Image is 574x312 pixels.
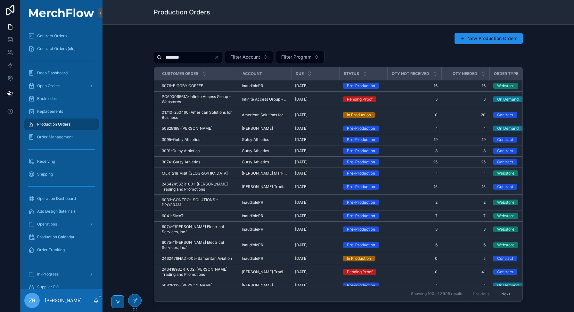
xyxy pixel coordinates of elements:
span: [PERSON_NAME] [242,126,273,131]
a: 25 [445,160,486,165]
a: [DATE] [295,200,335,205]
a: 1 [445,283,486,288]
a: [PERSON_NAME] Marketing Group [242,171,287,176]
div: Contract [497,137,513,143]
a: 1 [391,126,438,131]
a: Replacements [24,106,99,117]
a: Order Management [24,131,99,143]
div: Contract [497,269,513,275]
a: 25 [391,160,438,165]
div: Pre-Production [347,242,375,248]
span: Account [242,71,262,76]
a: 16 [445,83,486,88]
div: Webstore [497,170,514,176]
span: 50828188-[PERSON_NAME] [162,126,212,131]
a: [DATE] [295,126,335,131]
a: InaudiblePR [242,213,287,218]
span: Supplier PO [37,284,59,290]
a: Contract [493,137,534,143]
div: Pending Proof [347,96,373,102]
a: Webstore [493,170,534,176]
span: Operations [37,222,57,227]
a: 2464245SZR-001-[PERSON_NAME] Trading and Promotions [162,182,234,192]
span: 3 [445,97,486,102]
a: InaudiblePR [242,200,287,205]
a: 7 [445,213,486,218]
span: In-Progress [37,272,59,277]
a: Contract [493,159,534,165]
a: Pre-Production [343,283,383,288]
a: Supplier PO [24,281,99,293]
a: Shipping [24,168,99,180]
a: 2464189SZR-002-[PERSON_NAME] Trading and Promotions [162,267,234,277]
a: Contract [493,184,534,190]
span: InaudiblePR [242,227,263,232]
div: Pre-Production [347,283,375,288]
div: Pending Proof [347,269,373,275]
div: Pre-Production [347,159,375,165]
span: 5 [445,256,486,261]
span: 50828133-[PERSON_NAME] [162,283,212,288]
span: [DATE] [295,97,307,102]
a: [DATE] [295,83,335,88]
a: 8 [445,227,486,232]
span: 3095-Gutsy Athletics [162,137,200,142]
a: In-Progress [24,268,99,280]
span: QTY Not Received [392,71,429,76]
a: Webstore [493,226,534,232]
div: Pre-Production [347,126,375,131]
span: [DATE] [295,200,307,205]
span: 20 [445,112,486,118]
a: 3091-Gutsy Athletics [162,148,234,153]
span: 1 [445,126,486,131]
div: Webstore [497,83,514,89]
a: InaudiblePR [242,256,287,261]
span: [DATE] [295,184,307,189]
div: Pre-Production [347,184,375,190]
span: MER-218-Visit [GEOGRAPHIC_DATA] [162,171,228,176]
span: Operation Dashboard [37,196,76,201]
span: 1 [391,283,438,288]
span: Filter Program [281,54,311,60]
span: 6033-CONTROL SOLUTIONS - PROGRAM [162,197,234,208]
a: Gutsy Athletics [242,137,287,142]
a: On Demand [493,126,534,131]
span: Replacements [37,109,63,114]
span: InaudiblePR [242,213,263,218]
button: Select Button [276,51,324,63]
a: [PERSON_NAME] Trading and Promotions [242,269,287,275]
span: Gutsy Athletics [242,137,269,142]
a: [DATE] [295,160,335,165]
span: [PERSON_NAME] Trading and Promotions [242,184,287,189]
span: [DATE] [295,227,307,232]
span: 15 [445,184,486,189]
a: In Production [343,112,383,118]
a: Pre-Production [343,184,383,190]
div: On Demand [497,126,519,131]
a: 50828188-[PERSON_NAME] [162,126,234,131]
a: [PERSON_NAME] [242,283,287,288]
a: 50828133-[PERSON_NAME] [162,283,234,288]
a: 3 [391,97,438,102]
a: [DATE] [295,269,335,275]
h1: Production Orders [154,8,210,17]
a: Open Orders [24,80,99,92]
span: Backorders [37,96,58,101]
a: Contract [493,148,534,154]
a: [DATE] [295,112,335,118]
a: 7 [391,213,438,218]
span: 6041-SMAT [162,213,184,218]
a: Gutsy Athletics [242,160,287,165]
span: Gutsy Athletics [242,160,269,165]
a: 0 [391,269,438,275]
a: On Demand [493,96,534,102]
span: 6075-"[PERSON_NAME] Electrical Services, Inc." [162,240,234,250]
a: Add Design (Internal) [24,206,99,217]
span: [DATE] [295,242,307,248]
a: 6076-BIGGBY COFFEE [162,83,234,88]
a: Pending Proof [343,96,383,102]
span: 16 [391,83,438,88]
